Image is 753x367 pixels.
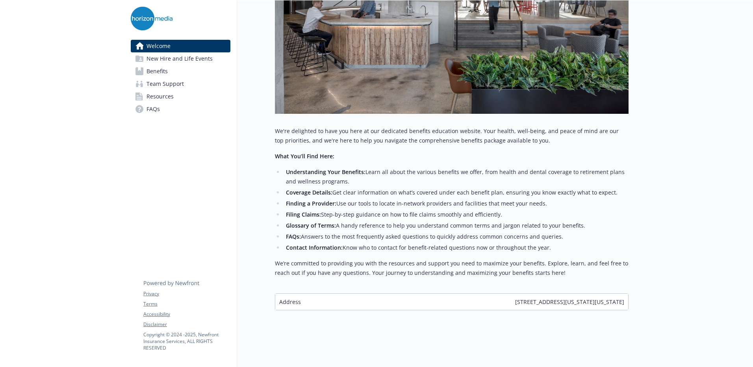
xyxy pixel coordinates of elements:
[131,40,230,52] a: Welcome
[143,311,230,318] a: Accessibility
[147,52,213,65] span: New Hire and Life Events
[147,103,160,115] span: FAQs
[286,233,301,240] strong: FAQs:
[284,167,629,186] li: Learn all about the various benefits we offer, from health and dental coverage to retirement plan...
[284,188,629,197] li: Get clear information on what’s covered under each benefit plan, ensuring you know exactly what t...
[143,290,230,297] a: Privacy
[131,52,230,65] a: New Hire and Life Events
[131,65,230,78] a: Benefits
[143,331,230,351] p: Copyright © 2024 - 2025 , Newfront Insurance Services, ALL RIGHTS RESERVED
[147,65,168,78] span: Benefits
[286,189,332,196] strong: Coverage Details:
[286,200,336,207] strong: Finding a Provider:
[284,210,629,219] li: Step-by-step guidance on how to file claims smoothly and efficiently.
[131,103,230,115] a: FAQs
[147,78,184,90] span: Team Support
[515,298,624,306] span: [STREET_ADDRESS][US_STATE][US_STATE]
[143,321,230,328] a: Disclaimer
[131,78,230,90] a: Team Support
[284,232,629,241] li: Answers to the most frequently asked questions to quickly address common concerns and queries.
[279,298,301,306] span: Address
[131,90,230,103] a: Resources
[147,90,174,103] span: Resources
[147,40,171,52] span: Welcome
[286,211,321,218] strong: Filing Claims:
[275,152,334,160] strong: What You’ll Find Here:
[284,243,629,252] li: Know who to contact for benefit-related questions now or throughout the year.
[284,199,629,208] li: Use our tools to locate in-network providers and facilities that meet your needs.
[286,168,365,176] strong: Understanding Your Benefits:
[284,221,629,230] li: A handy reference to help you understand common terms and jargon related to your benefits.
[143,300,230,308] a: Terms
[275,259,629,278] p: We’re committed to providing you with the resources and support you need to maximize your benefit...
[286,222,336,229] strong: Glossary of Terms:
[286,244,343,251] strong: Contact Information:
[275,126,629,145] p: We're delighted to have you here at our dedicated benefits education website. Your health, well-b...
